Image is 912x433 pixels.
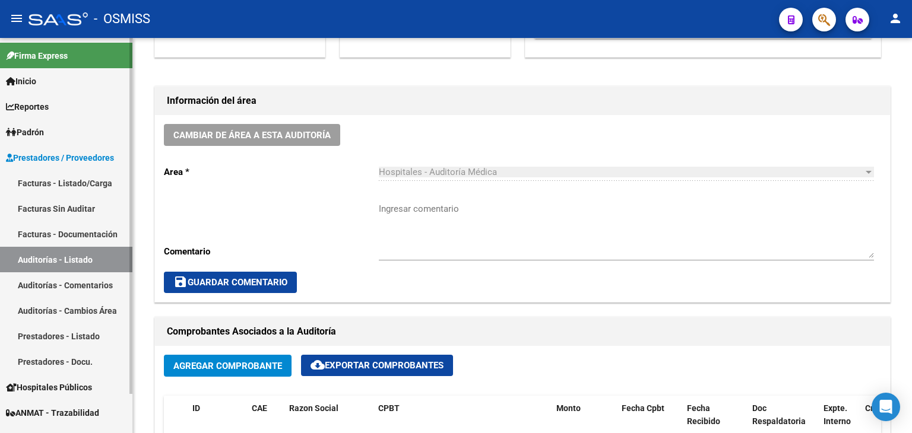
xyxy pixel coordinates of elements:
[622,403,664,413] span: Fecha Cpbt
[94,6,150,32] span: - OSMISS
[173,130,331,141] span: Cambiar de área a esta auditoría
[6,406,99,419] span: ANMAT - Trazabilidad
[164,245,379,258] p: Comentario
[301,355,453,376] button: Exportar Comprobantes
[824,403,851,426] span: Expte. Interno
[167,322,878,341] h1: Comprobantes Asociados a la Auditoría
[167,91,878,110] h1: Información del área
[6,100,49,113] span: Reportes
[379,167,497,177] span: Hospitales - Auditoría Médica
[865,403,892,413] span: Creado
[378,403,400,413] span: CPBT
[173,277,287,288] span: Guardar Comentario
[888,11,902,26] mat-icon: person
[556,403,581,413] span: Monto
[192,403,200,413] span: ID
[173,361,282,371] span: Agregar Comprobante
[752,403,806,426] span: Doc Respaldatoria
[252,403,267,413] span: CAE
[164,355,292,377] button: Agregar Comprobante
[164,165,379,179] p: Area *
[6,126,44,139] span: Padrón
[164,124,340,146] button: Cambiar de área a esta auditoría
[687,403,720,426] span: Fecha Recibido
[6,75,36,88] span: Inicio
[289,403,338,413] span: Razon Social
[311,360,444,371] span: Exportar Comprobantes
[164,272,297,293] button: Guardar Comentario
[872,393,900,421] div: Open Intercom Messenger
[9,11,24,26] mat-icon: menu
[6,381,92,394] span: Hospitales Públicos
[173,275,188,289] mat-icon: save
[311,358,325,372] mat-icon: cloud_download
[6,49,68,62] span: Firma Express
[6,151,114,164] span: Prestadores / Proveedores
